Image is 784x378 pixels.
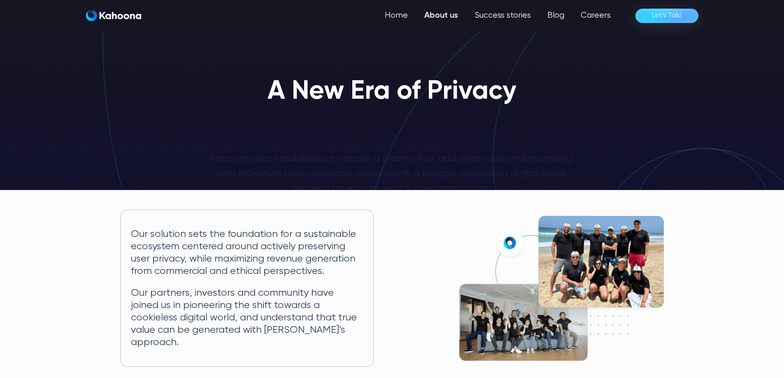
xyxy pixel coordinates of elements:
[86,10,141,22] a: home
[208,151,577,196] p: Kahoona was established to create a blazing fast and deep user understanding, with maximum user-c...
[466,7,539,24] a: Success stories
[572,7,619,24] a: Careers
[131,287,363,348] p: Our partners, investors and community have joined us in pioneering the shift towards a cookieless...
[131,228,363,277] p: Our solution sets the foundation for a sustainable ecosystem centered around actively preserving ...
[377,7,416,24] a: Home
[539,7,572,24] a: Blog
[416,7,466,24] a: About us
[652,9,682,22] div: Let’s Talk!
[268,77,516,106] h1: A New Era of Privacy
[635,9,698,23] a: Let’s Talk!
[86,10,141,21] img: Kahoona logo white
